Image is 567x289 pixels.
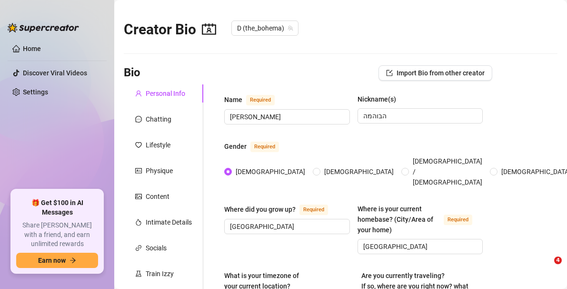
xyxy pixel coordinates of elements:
a: Settings [23,88,48,96]
span: [DEMOGRAPHIC_DATA] [320,166,398,177]
label: Name [224,94,285,105]
iframe: Intercom live chat [535,257,557,279]
span: Required [250,142,279,152]
div: Train Izzy [146,268,174,279]
span: team [288,25,293,31]
span: idcard [135,167,142,174]
div: Name [224,94,242,105]
label: Gender [224,141,289,152]
span: D (the_bohema) [237,21,293,35]
span: picture [135,193,142,200]
span: [DEMOGRAPHIC_DATA] / [DEMOGRAPHIC_DATA] [409,156,486,187]
div: Content [146,191,169,202]
div: Gender [224,141,247,152]
span: 4 [554,257,562,264]
img: logo-BBDzfeDw.svg [8,23,79,32]
div: Socials [146,243,167,253]
span: arrow-right [70,257,76,264]
input: Where is your current homebase? (City/Area of your home) [363,241,476,252]
span: import [386,70,393,76]
span: Import Bio from other creator [397,69,485,77]
span: message [135,116,142,123]
span: user [135,90,142,97]
span: Share [PERSON_NAME] with a friend, and earn unlimited rewards [16,221,98,249]
button: Import Bio from other creator [378,65,492,81]
a: Discover Viral Videos [23,69,87,77]
h2: Creator Bio [124,21,216,39]
span: Required [246,95,275,105]
span: Earn now [38,257,66,264]
div: Where did you grow up? [224,204,296,215]
label: Where is your current homebase? (City/Area of your home) [358,204,483,235]
div: Chatting [146,114,171,124]
span: Required [444,215,472,225]
div: Lifestyle [146,140,170,150]
div: Intimate Details [146,217,192,227]
span: Required [299,205,328,215]
span: fire [135,219,142,226]
span: heart [135,142,142,148]
div: Physique [146,165,173,176]
div: Personal Info [146,88,185,99]
label: Nickname(s) [358,94,403,104]
span: [DEMOGRAPHIC_DATA] [232,166,309,177]
div: Nickname(s) [358,94,396,104]
input: Name [230,112,342,122]
span: contacts [202,22,216,36]
input: Nickname(s) [363,111,476,121]
span: experiment [135,270,142,277]
input: Where did you grow up? [230,221,342,232]
span: 🎁 Get $100 in AI Messages [16,198,98,217]
div: Where is your current homebase? (City/Area of your home) [358,204,440,235]
span: link [135,245,142,251]
label: Where did you grow up? [224,204,338,215]
a: Home [23,45,41,52]
h3: Bio [124,65,140,81]
button: Earn nowarrow-right [16,253,98,268]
